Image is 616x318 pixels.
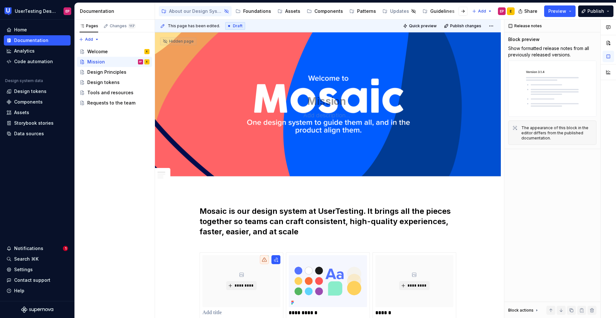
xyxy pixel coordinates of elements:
[409,23,437,29] span: Quick preview
[4,286,71,296] button: Help
[63,246,68,251] span: 1
[515,5,542,17] button: Share
[4,275,71,285] button: Contact support
[275,6,303,16] a: Assets
[578,5,613,17] button: Publish
[77,67,152,77] a: Design Principles
[314,8,343,14] div: Components
[14,130,44,137] div: Data sources
[205,94,448,109] textarea: Mission
[401,21,440,30] button: Quick preview
[4,56,71,67] a: Code automation
[14,245,43,252] div: Notifications
[14,120,54,126] div: Storybook stories
[500,9,504,14] div: EP
[4,107,71,118] a: Assets
[5,78,43,83] div: Design system data
[163,39,194,44] div: Hidden page
[470,7,494,16] button: Add
[1,4,73,18] button: UserTesting Design SystemEP
[4,97,71,107] a: Components
[87,48,108,55] div: Welcome
[508,308,534,313] div: Block actions
[4,35,71,46] a: Documentation
[380,6,419,16] a: Updates
[4,118,71,128] a: Storybook stories
[139,59,142,65] div: EP
[14,288,24,294] div: Help
[77,77,152,88] a: Design tokens
[14,109,29,116] div: Assets
[77,35,101,44] button: Add
[146,59,148,65] div: E
[77,46,152,57] a: WelcomeE
[450,23,481,29] span: Publish changes
[420,6,457,16] a: Guidelines
[4,264,71,275] a: Settings
[4,243,71,254] button: Notifications1
[128,23,136,29] span: 117
[510,9,512,14] div: E
[87,100,135,106] div: Requests to the team
[87,89,133,96] div: Tools and resources
[14,99,43,105] div: Components
[233,23,243,29] span: Draft
[87,59,105,65] div: Mission
[77,57,152,67] a: MissionEPE
[77,98,152,108] a: Requests to the team
[80,8,152,14] div: Documentation
[289,255,367,307] img: 76878619-1843-4ad2-8537-fb58ef94e2d6.png
[200,206,456,247] h2: Mosaic is our design system at UserTesting. It brings all the pieces together so teams can craft ...
[233,6,274,16] a: Foundations
[430,8,455,14] div: Guidelines
[77,88,152,98] a: Tools and resources
[304,6,346,16] a: Components
[159,5,469,18] div: Page tree
[15,8,56,14] div: UserTesting Design System
[442,21,484,30] button: Publish changes
[65,9,70,14] div: EP
[14,27,27,33] div: Home
[14,266,33,273] div: Settings
[168,23,220,29] span: This page has been edited.
[80,23,98,29] div: Pages
[544,5,576,17] button: Preview
[159,6,232,16] a: About our Design System
[4,46,71,56] a: Analytics
[347,6,379,16] a: Patterns
[21,306,53,313] svg: Supernova Logo
[14,48,35,54] div: Analytics
[524,8,537,14] span: Share
[243,8,271,14] div: Foundations
[390,8,409,14] div: Updates
[77,46,152,108] div: Page tree
[14,58,53,65] div: Code automation
[4,254,71,264] button: Search ⌘K
[357,8,376,14] div: Patterns
[4,86,71,96] a: Design tokens
[87,79,120,86] div: Design tokens
[14,277,50,283] div: Contact support
[4,129,71,139] a: Data sources
[548,8,566,14] span: Preview
[14,88,47,95] div: Design tokens
[146,48,148,55] div: E
[587,8,604,14] span: Publish
[169,8,222,14] div: About our Design System
[14,37,48,44] div: Documentation
[110,23,136,29] div: Changes
[285,8,300,14] div: Assets
[508,45,596,58] p: Show formatted release notes from all previously released versions.
[508,306,539,315] div: Block actions
[4,25,71,35] a: Home
[4,7,12,15] img: 41adf70f-fc1c-4662-8e2d-d2ab9c673b1b.png
[85,37,93,42] span: Add
[508,36,540,43] div: Block preview
[478,9,486,14] span: Add
[14,256,38,262] div: Search ⌘K
[87,69,126,75] div: Design Principles
[521,125,592,141] div: The appearance of this block in the editor differs from the published documentation.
